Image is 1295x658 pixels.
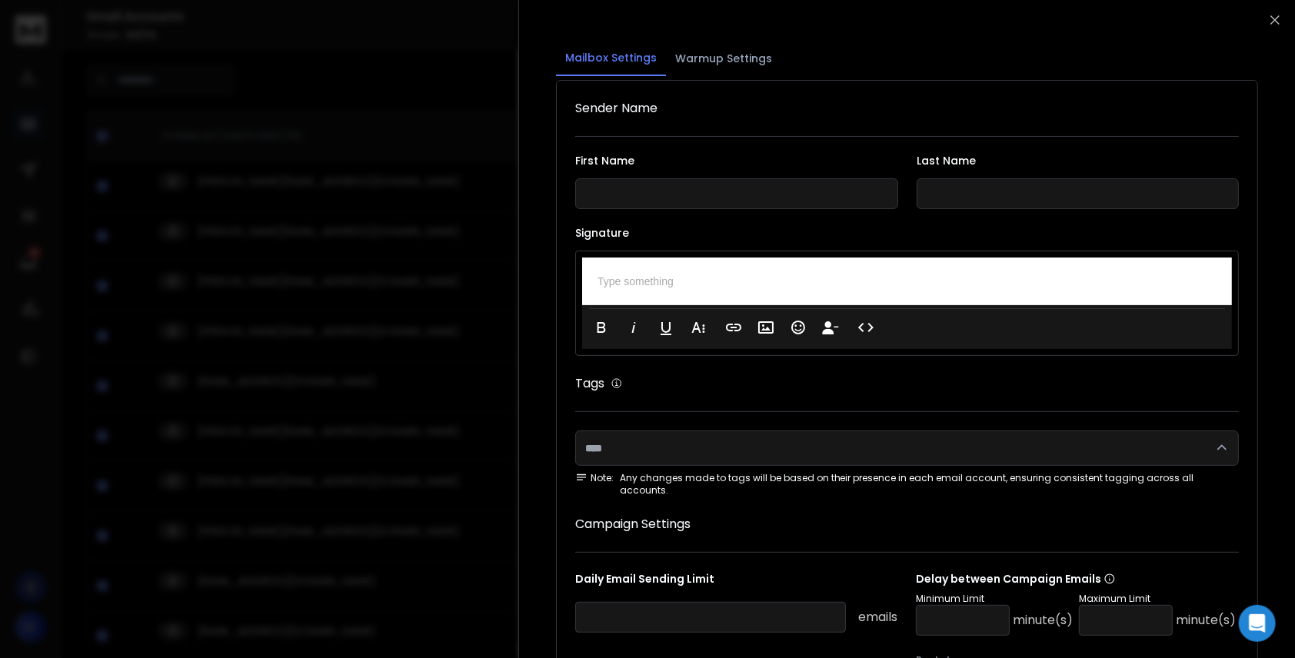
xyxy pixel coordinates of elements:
[684,312,713,343] button: More Text
[916,593,1073,605] p: Minimum Limit
[575,155,898,166] label: First Name
[575,228,1239,238] label: Signature
[575,374,604,393] h1: Tags
[587,312,616,343] button: Bold (Ctrl+B)
[784,312,813,343] button: Emoticons
[1013,611,1073,630] p: minute(s)
[1239,605,1276,642] div: Open Intercom Messenger
[575,571,898,593] p: Daily Email Sending Limit
[556,41,666,76] button: Mailbox Settings
[851,312,881,343] button: Code View
[619,312,648,343] button: Italic (Ctrl+I)
[575,99,1239,118] h1: Sender Name
[816,312,845,343] button: Insert Unsubscribe Link
[858,608,897,626] p: emails
[575,472,614,484] span: Note:
[719,312,748,343] button: Insert Link (Ctrl+K)
[575,515,1239,533] h1: Campaign Settings
[651,312,681,343] button: Underline (Ctrl+U)
[666,42,781,75] button: Warmup Settings
[1176,611,1236,630] p: minute(s)
[916,571,1236,587] p: Delay between Campaign Emails
[751,312,781,343] button: Insert Image (Ctrl+P)
[916,155,1239,166] label: Last Name
[575,472,1239,497] div: Any changes made to tags will be based on their presence in each email account, ensuring consiste...
[1079,593,1236,605] p: Maximum Limit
